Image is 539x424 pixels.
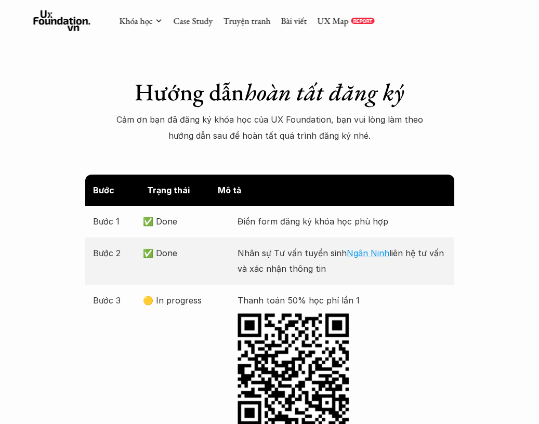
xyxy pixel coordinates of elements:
[93,293,138,308] p: Bước 3
[238,293,446,308] p: Thanh toán 50% học phí lần 1
[114,112,426,143] p: Cảm ơn bạn đã đăng ký khóa học của UX Foundation, bạn vui lòng làm theo hướng dẫn sau để hoàn tất...
[93,214,138,229] p: Bước 1
[218,185,241,195] strong: Mô tả
[119,15,152,27] a: Khóa học
[353,18,372,24] p: REPORT
[244,76,404,108] em: hoàn tất đăng ký
[147,185,190,195] strong: Trạng thái
[223,15,270,27] a: Truyện tranh
[173,15,213,27] a: Case Study
[143,214,232,229] p: ✅ Done
[238,245,446,277] p: Nhân sự Tư vấn tuyển sinh liên hệ tư vấn và xác nhận thông tin
[351,18,374,24] a: REPORT
[143,293,232,308] p: 🟡 In progress
[317,15,348,27] a: UX Map
[135,78,404,107] h1: Hướng dẫn
[347,248,389,258] a: Ngân Ninh
[93,185,114,195] strong: Bước
[281,15,307,27] a: Bài viết
[143,245,232,261] p: ✅ Done
[93,245,138,261] p: Bước 2
[238,214,446,229] p: Điền form đăng ký khóa học phù hợp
